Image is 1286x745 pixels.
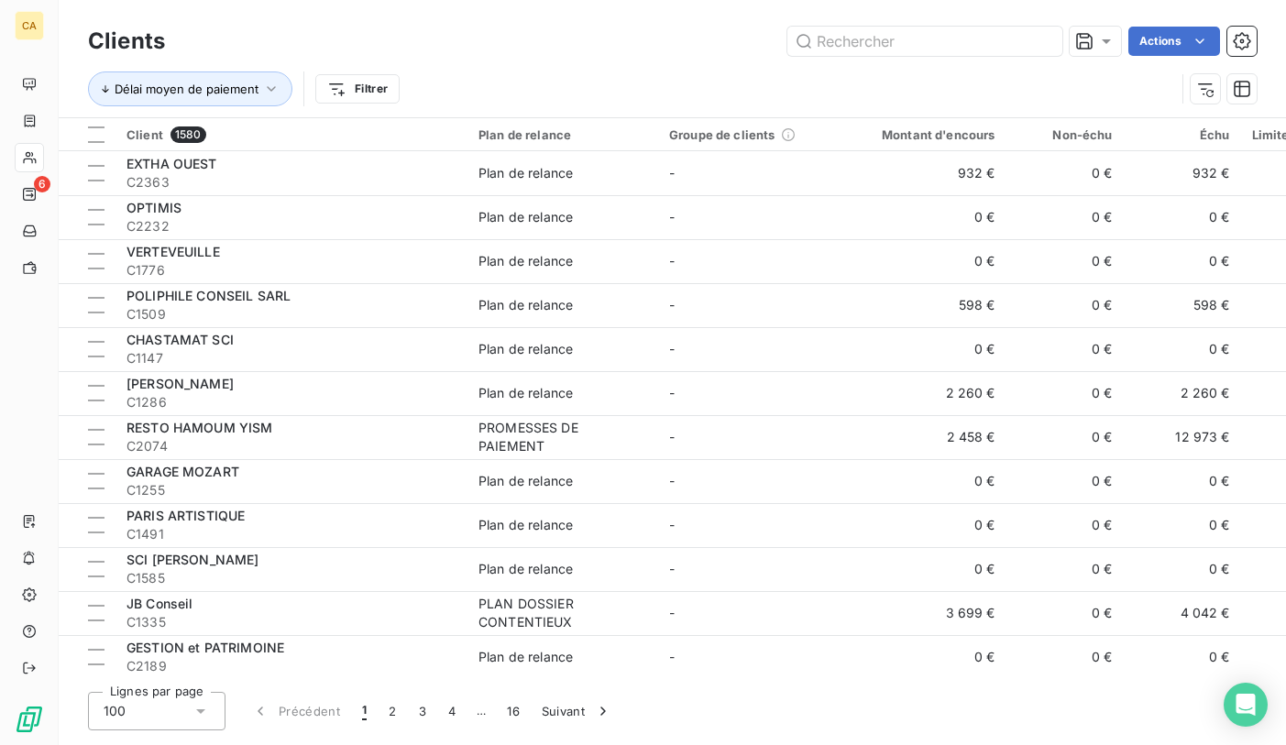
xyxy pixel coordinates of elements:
[849,283,1006,327] td: 598 €
[478,252,573,270] div: Plan de relance
[126,569,456,587] span: C1585
[467,696,496,726] span: …
[1006,151,1124,195] td: 0 €
[126,393,456,411] span: C1286
[104,702,126,720] span: 100
[669,297,675,312] span: -
[849,635,1006,679] td: 0 €
[669,429,675,444] span: -
[478,127,647,142] div: Plan de relance
[669,385,675,400] span: -
[849,503,1006,547] td: 0 €
[478,296,573,314] div: Plan de relance
[126,305,456,323] span: C1509
[669,253,675,268] span: -
[1006,503,1124,547] td: 0 €
[126,173,456,192] span: C2363
[478,648,573,666] div: Plan de relance
[1124,547,1241,591] td: 0 €
[362,702,367,720] span: 1
[34,176,50,192] span: 6
[669,473,675,488] span: -
[1006,195,1124,239] td: 0 €
[787,27,1062,56] input: Rechercher
[88,25,165,58] h3: Clients
[126,464,239,479] span: GARAGE MOZART
[240,692,351,730] button: Précédent
[1224,683,1268,727] div: Open Intercom Messenger
[126,127,163,142] span: Client
[849,415,1006,459] td: 2 458 €
[126,552,259,567] span: SCI [PERSON_NAME]
[478,208,573,226] div: Plan de relance
[1006,283,1124,327] td: 0 €
[496,692,531,730] button: 16
[126,420,273,435] span: RESTO HAMOUM YISM
[669,649,675,664] span: -
[1006,635,1124,679] td: 0 €
[669,517,675,532] span: -
[126,376,234,391] span: [PERSON_NAME]
[478,516,573,534] div: Plan de relance
[478,164,573,182] div: Plan de relance
[126,596,193,611] span: JB Conseil
[126,332,234,347] span: CHASTAMAT SCI
[126,437,456,455] span: C2074
[126,261,456,279] span: C1776
[669,341,675,356] span: -
[849,371,1006,415] td: 2 260 €
[1006,459,1124,503] td: 0 €
[1124,371,1241,415] td: 2 260 €
[126,349,456,367] span: C1147
[849,151,1006,195] td: 932 €
[1006,327,1124,371] td: 0 €
[1006,591,1124,635] td: 0 €
[1124,459,1241,503] td: 0 €
[126,156,217,171] span: EXTHA OUEST
[126,525,456,543] span: C1491
[88,71,292,106] button: Délai moyen de paiement
[1006,371,1124,415] td: 0 €
[315,74,400,104] button: Filtrer
[1124,503,1241,547] td: 0 €
[115,82,258,96] span: Délai moyen de paiement
[408,692,437,730] button: 3
[1124,327,1241,371] td: 0 €
[126,217,456,236] span: C2232
[126,640,284,655] span: GESTION et PATRIMOINE
[849,591,1006,635] td: 3 699 €
[849,547,1006,591] td: 0 €
[849,327,1006,371] td: 0 €
[478,340,573,358] div: Plan de relance
[478,560,573,578] div: Plan de relance
[15,11,44,40] div: CA
[531,692,623,730] button: Suivant
[126,508,245,523] span: PARIS ARTISTIQUE
[1006,239,1124,283] td: 0 €
[15,705,44,734] img: Logo LeanPay
[351,692,378,730] button: 1
[1128,27,1220,56] button: Actions
[478,419,647,455] div: PROMESSES DE PAIEMENT
[1124,151,1241,195] td: 932 €
[170,126,206,143] span: 1580
[478,472,573,490] div: Plan de relance
[378,692,407,730] button: 2
[437,692,467,730] button: 4
[126,613,456,631] span: C1335
[126,657,456,675] span: C2189
[1135,127,1230,142] div: Échu
[1124,415,1241,459] td: 12 973 €
[1006,547,1124,591] td: 0 €
[126,481,456,499] span: C1255
[669,561,675,576] span: -
[669,165,675,181] span: -
[1006,415,1124,459] td: 0 €
[1124,195,1241,239] td: 0 €
[126,244,220,259] span: VERTEVEUILLE
[849,239,1006,283] td: 0 €
[669,605,675,620] span: -
[1124,239,1241,283] td: 0 €
[669,209,675,225] span: -
[1124,635,1241,679] td: 0 €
